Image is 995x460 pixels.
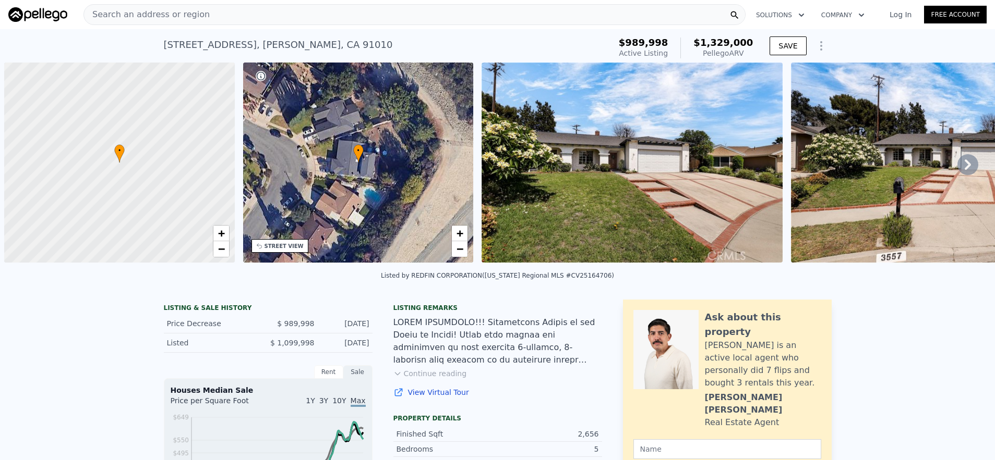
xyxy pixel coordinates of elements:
div: LISTING & SALE HISTORY [164,304,373,314]
div: Real Estate Agent [705,416,780,429]
a: View Virtual Tour [393,387,602,397]
button: Continue reading [393,368,467,379]
img: Sale: 167264629 Parcel: 45381086 [482,63,783,263]
a: Free Account [924,6,987,23]
span: Search an address or region [84,8,210,21]
button: SAVE [770,36,806,55]
div: Listing remarks [393,304,602,312]
div: Price per Square Foot [171,395,268,412]
div: Price Decrease [167,318,260,329]
span: Max [351,396,366,407]
div: • [114,144,125,163]
span: $ 989,998 [277,319,314,328]
div: STREET VIEW [265,242,304,250]
button: Company [813,6,873,24]
button: Solutions [748,6,813,24]
tspan: $495 [173,450,189,457]
span: $1,329,000 [693,37,753,48]
span: • [114,146,125,155]
span: − [457,242,463,255]
div: Listed [167,338,260,348]
a: Zoom in [452,226,467,241]
span: $989,998 [619,37,668,48]
div: [DATE] [323,338,369,348]
span: 1Y [306,396,315,405]
a: Zoom out [213,241,229,257]
span: 3Y [319,396,328,405]
div: Listed by REDFIN CORPORATION ([US_STATE] Regional MLS #CV25164706) [381,272,614,279]
a: Zoom in [213,226,229,241]
div: [STREET_ADDRESS] , [PERSON_NAME] , CA 91010 [164,38,393,52]
span: + [218,227,224,240]
span: + [457,227,463,240]
div: 5 [498,444,599,454]
div: Rent [314,365,343,379]
a: Zoom out [452,241,467,257]
tspan: $550 [173,437,189,444]
div: [PERSON_NAME] is an active local agent who personally did 7 flips and bought 3 rentals this year. [705,339,821,389]
div: 2,656 [498,429,599,439]
input: Name [633,439,821,459]
div: Houses Median Sale [171,385,366,395]
div: Sale [343,365,373,379]
span: 10Y [332,396,346,405]
div: Pellego ARV [693,48,753,58]
button: Show Options [811,35,832,56]
img: Pellego [8,7,67,22]
div: Property details [393,414,602,422]
div: Finished Sqft [397,429,498,439]
div: • [353,144,364,163]
a: Log In [877,9,924,20]
div: Bedrooms [397,444,498,454]
div: Ask about this property [705,310,821,339]
span: $ 1,099,998 [270,339,315,347]
div: [DATE] [323,318,369,329]
span: Active Listing [619,49,668,57]
div: LOREM IPSUMDOLO!!! Sitametcons Adipis el sed Doeiu te Incidi! Utlab etdo magnaa eni adminimven qu... [393,316,602,366]
tspan: $649 [173,414,189,421]
div: [PERSON_NAME] [PERSON_NAME] [705,391,821,416]
span: − [218,242,224,255]
span: • [353,146,364,155]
